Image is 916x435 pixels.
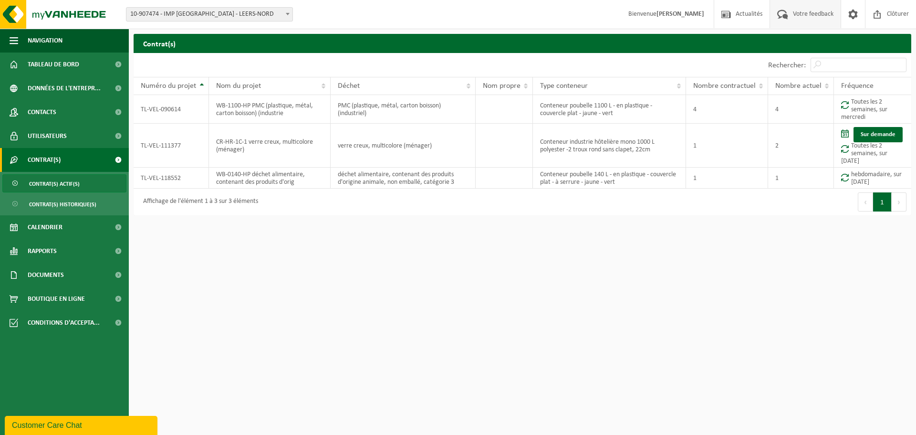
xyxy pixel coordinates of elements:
[858,192,873,212] button: Previous
[686,124,768,168] td: 1
[768,168,834,189] td: 1
[331,168,476,189] td: déchet alimentaire, contenant des produits d'origine animale, non emballé, catégorie 3
[209,124,331,168] td: CR-HR-1C-1 verre creux, multicolore (ménager)
[841,82,874,90] span: Fréquence
[834,95,911,124] td: Toutes les 2 semaines, sur mercredi
[533,124,686,168] td: Conteneur industrie hôtelière mono 1000 L polyester -2 troux rond sans clapet, 22cm
[338,82,360,90] span: Déchet
[28,311,100,335] span: Conditions d'accepta...
[892,192,906,212] button: Next
[29,175,80,193] span: Contrat(s) actif(s)
[5,414,159,435] iframe: chat widget
[533,168,686,189] td: Conteneur poubelle 140 L - en plastique - couvercle plat - à serrure - jaune - vert
[483,82,520,90] span: Nom propre
[209,168,331,189] td: WB-0140-HP déchet alimentaire, contenant des produits d'orig
[28,263,64,287] span: Documents
[126,8,292,21] span: 10-907474 - IMP NOTRE DAME DE LA SAGESSE - LEERS-NORD
[209,95,331,124] td: WB-1100-HP PMC (plastique, métal, carton boisson) (industrie
[533,95,686,124] td: Conteneur poubelle 1100 L - en plastique - couvercle plat - jaune - vert
[693,82,756,90] span: Nombre contractuel
[134,95,209,124] td: TL-VEL-090614
[540,82,588,90] span: Type conteneur
[331,95,476,124] td: PMC (plastique, métal, carton boisson) (industriel)
[768,95,834,124] td: 4
[28,29,62,53] span: Navigation
[29,195,96,213] span: Contrat(s) historique(s)
[126,7,293,21] span: 10-907474 - IMP NOTRE DAME DE LA SAGESSE - LEERS-NORD
[686,168,768,189] td: 1
[775,82,822,90] span: Nombre actuel
[28,124,67,148] span: Utilisateurs
[138,193,258,211] div: Affichage de l'élément 1 à 3 sur 3 éléments
[2,174,126,192] a: Contrat(s) actif(s)
[28,148,61,172] span: Contrat(s)
[873,192,892,212] button: 1
[768,62,806,69] label: Rechercher:
[28,76,101,100] span: Données de l'entrepr...
[854,127,903,142] a: Sur demande
[28,287,85,311] span: Boutique en ligne
[2,195,126,213] a: Contrat(s) historique(s)
[28,100,56,124] span: Contacts
[134,124,209,168] td: TL-VEL-111377
[134,34,911,53] h2: Contrat(s)
[141,82,196,90] span: Numéro du projet
[768,124,834,168] td: 2
[216,82,261,90] span: Nom du projet
[28,215,62,239] span: Calendrier
[834,168,911,189] td: hebdomadaire, sur [DATE]
[134,168,209,189] td: TL-VEL-118552
[686,95,768,124] td: 4
[331,124,476,168] td: verre creux, multicolore (ménager)
[656,11,704,18] strong: [PERSON_NAME]
[834,124,911,168] td: Toutes les 2 semaines, sur [DATE]
[28,53,79,76] span: Tableau de bord
[28,239,57,263] span: Rapports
